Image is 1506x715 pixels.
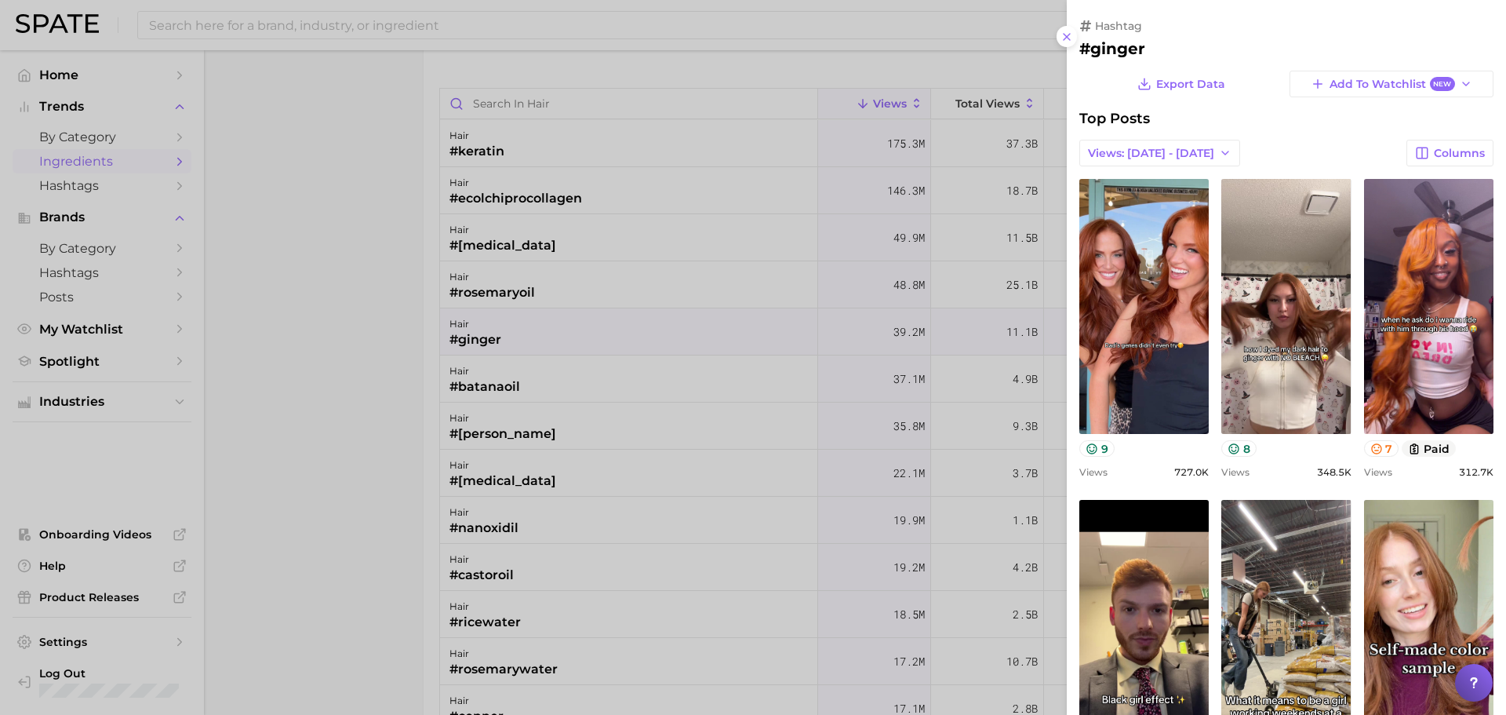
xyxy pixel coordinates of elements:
[1459,466,1493,478] span: 312.7k
[1079,140,1240,166] button: Views: [DATE] - [DATE]
[1079,440,1115,457] button: 9
[1174,466,1209,478] span: 727.0k
[1221,466,1250,478] span: Views
[1434,147,1485,160] span: Columns
[1133,71,1229,97] button: Export Data
[1364,466,1392,478] span: Views
[1406,140,1493,166] button: Columns
[1156,78,1225,91] span: Export Data
[1079,39,1493,58] h2: #ginger
[1430,77,1455,92] span: New
[1290,71,1493,97] button: Add to WatchlistNew
[1330,77,1454,92] span: Add to Watchlist
[1221,440,1257,457] button: 8
[1317,466,1351,478] span: 348.5k
[1402,440,1456,457] button: paid
[1095,19,1142,33] span: hashtag
[1079,466,1108,478] span: Views
[1088,147,1214,160] span: Views: [DATE] - [DATE]
[1079,110,1150,127] span: Top Posts
[1364,440,1399,457] button: 7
